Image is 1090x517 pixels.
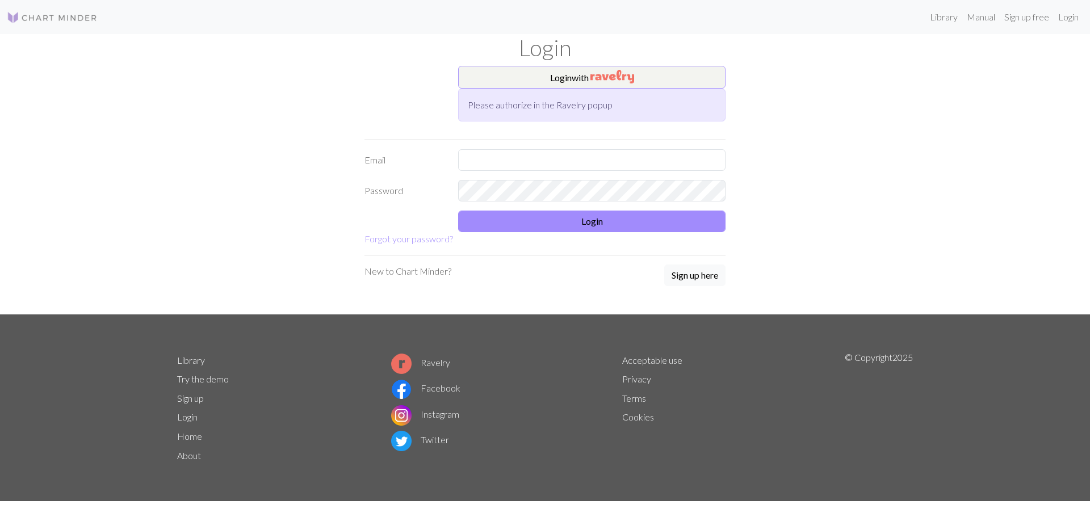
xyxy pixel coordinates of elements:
[391,383,460,393] a: Facebook
[358,149,451,171] label: Email
[962,6,1000,28] a: Manual
[177,373,229,384] a: Try the demo
[1000,6,1054,28] a: Sign up free
[458,66,726,89] button: Loginwith
[391,357,450,368] a: Ravelry
[177,431,202,442] a: Home
[664,264,726,287] a: Sign up here
[590,70,634,83] img: Ravelry
[391,354,412,374] img: Ravelry logo
[925,6,962,28] a: Library
[391,409,459,419] a: Instagram
[364,264,451,278] p: New to Chart Minder?
[622,411,654,422] a: Cookies
[664,264,726,286] button: Sign up here
[622,393,646,403] a: Terms
[391,379,412,400] img: Facebook logo
[177,355,205,365] a: Library
[7,11,98,24] img: Logo
[845,351,913,465] p: © Copyright 2025
[177,393,204,403] a: Sign up
[622,355,682,365] a: Acceptable use
[458,89,726,121] div: Please authorize in the Ravelry popup
[1054,6,1083,28] a: Login
[358,180,451,201] label: Password
[622,373,651,384] a: Privacy
[391,405,412,426] img: Instagram logo
[364,233,453,244] a: Forgot your password?
[458,211,726,232] button: Login
[177,450,201,461] a: About
[391,434,449,445] a: Twitter
[170,34,920,61] h1: Login
[177,411,198,422] a: Login
[391,431,412,451] img: Twitter logo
